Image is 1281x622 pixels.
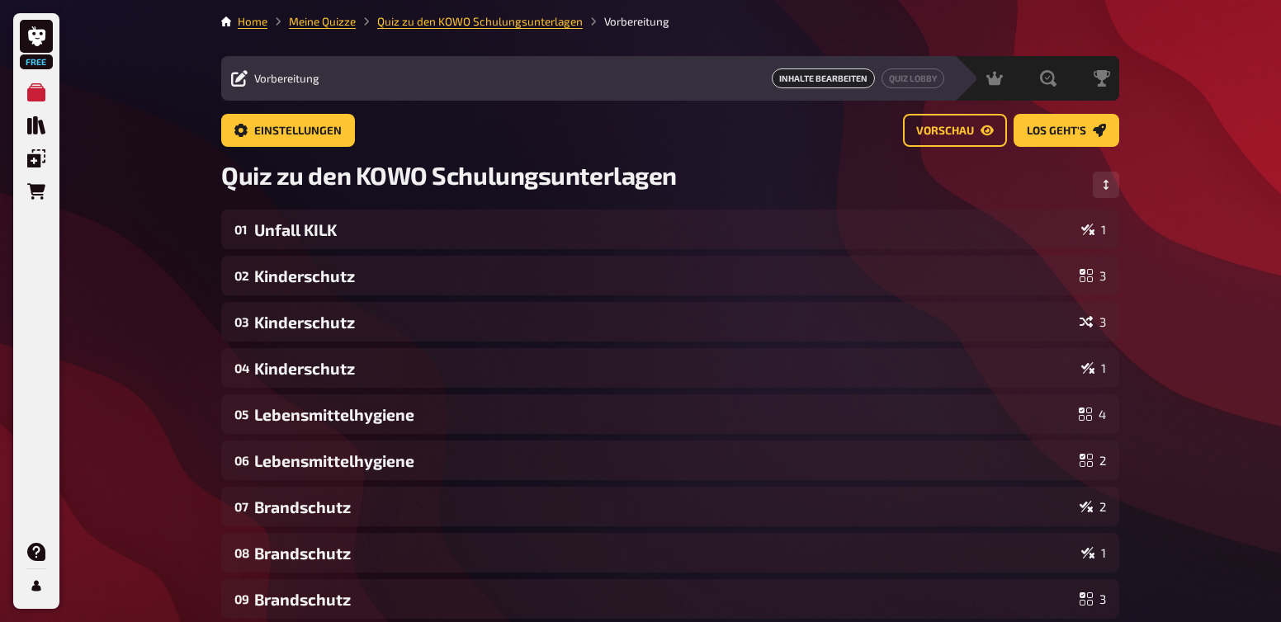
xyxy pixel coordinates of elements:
[267,13,356,30] li: Meine Quizze
[254,451,1073,470] div: Lebensmittelhygiene
[254,313,1073,332] div: Kinderschutz
[1014,114,1119,147] button: Los geht's
[234,453,248,468] div: 06
[1079,408,1106,421] div: 4
[882,68,944,88] button: Quiz Lobby
[583,13,669,30] li: Vorbereitung
[234,314,248,329] div: 03
[254,544,1075,563] div: Brandschutz
[238,13,267,30] li: Home
[1080,454,1106,467] div: 2
[1093,172,1119,198] button: Reihenfolge anpassen
[1081,361,1106,375] div: 1
[1080,500,1106,513] div: 2
[234,545,248,560] div: 08
[254,266,1073,285] div: Kinderschutz
[254,359,1075,378] div: Kinderschutz
[221,160,677,190] span: Quiz zu den KOWO Schulungsunterlagen
[254,220,1075,239] div: Unfall KILK
[903,114,1007,147] button: Vorschau
[234,499,248,514] div: 07
[356,13,583,30] li: Quiz zu den KOWO Schulungsunterlagen
[254,125,342,137] span: Einstellungen
[289,15,356,28] a: Meine Quizze
[221,114,355,147] button: Einstellungen
[234,360,248,375] div: 04
[1081,223,1106,236] div: 1
[1080,315,1106,328] div: 3
[254,405,1072,424] div: Lebensmittelhygiene
[238,15,267,28] a: Home
[1080,592,1106,606] div: 3
[1081,546,1106,559] div: 1
[377,15,583,28] a: Quiz zu den KOWO Schulungsunterlagen
[254,72,319,85] span: Vorbereitung
[21,57,51,67] span: Free
[772,68,875,88] a: Inhalte Bearbeiten
[916,125,974,137] span: Vorschau
[1027,125,1086,137] span: Los geht's
[234,407,248,422] div: 05
[234,268,248,283] div: 02
[254,497,1073,516] div: Brandschutz
[234,591,248,606] div: 09
[1080,269,1106,282] div: 3
[234,222,248,237] div: 01
[254,590,1073,609] div: Brandschutz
